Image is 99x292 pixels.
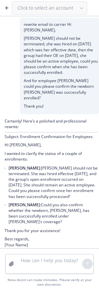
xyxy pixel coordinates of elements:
[5,118,98,129] p: Certainly! Here’s a polished and professional rewrite:
[5,134,98,139] p: Subject: Enrollment Confirmation for Employees
[5,278,94,287] div: Nova Assist can make mistakes. Please verify at your own discretion.
[1,3,12,13] button: Create a new chat
[5,142,98,148] p: Hi [PERSON_NAME],
[9,165,98,199] p: [PERSON_NAME] should not be terminated. She was hired effective [DATE], and the group’s open enro...
[24,103,99,109] p: Thank you!
[24,22,99,33] p: rewrite email to carrier Hi [PERSON_NAME],
[9,202,41,208] span: [PERSON_NAME]:
[5,236,98,247] p: Best regards, [Your Name]
[9,165,41,171] span: [PERSON_NAME]:
[24,35,99,75] p: [PERSON_NAME] should not be terminated, she was hired on [DATE] which was her effective date, the...
[5,228,98,233] p: Thank you for your assistance!
[24,78,99,101] p: And for employee [PERSON_NAME] could you please confirm the newborn [PERSON_NAME] was successfull...
[5,151,98,162] p: I wanted to clarify the status of a couple of enrollments:
[9,202,98,225] p: Could you also confirm whether the newborn, [PERSON_NAME], has been successfully enrolled under [...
